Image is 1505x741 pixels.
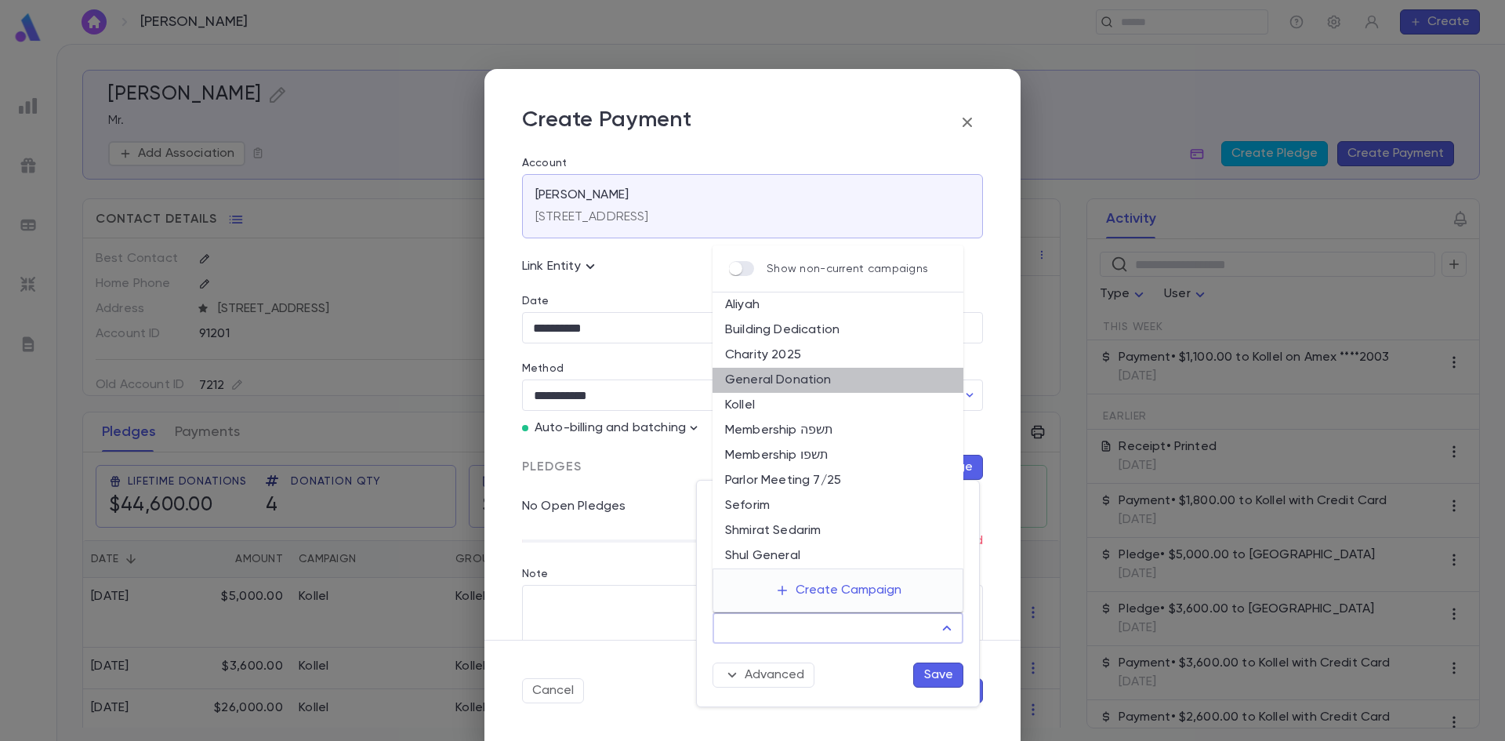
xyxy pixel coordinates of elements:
[767,263,928,275] p: Show non-current campaigns
[713,663,814,688] button: Advanced
[713,518,963,543] li: Shmirat Sedarim
[713,443,963,468] li: Membership תשפו
[713,418,963,443] li: Membership תשפה
[936,617,958,639] button: Close
[713,343,963,368] li: Charity 2025
[713,318,963,343] li: Building Dedication
[713,468,963,493] li: Parlor Meeting 7/25
[713,292,963,318] li: Aliyah
[913,663,963,688] button: Save
[713,543,963,568] li: Shul General
[713,393,963,418] li: Kollel
[713,368,963,393] li: General Donation
[713,493,963,518] li: Seforim
[763,576,914,605] button: Create Campaign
